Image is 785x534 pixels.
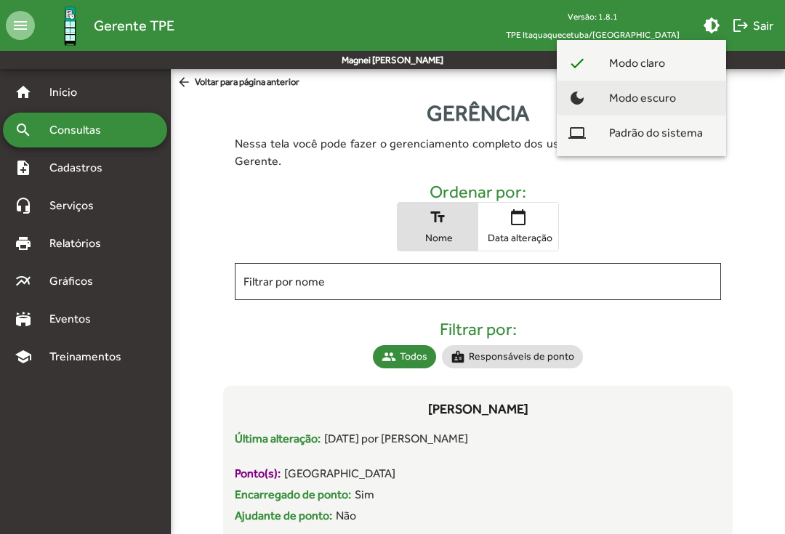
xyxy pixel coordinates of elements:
[568,124,586,142] mat-icon: computer
[597,116,714,150] span: Padrão do sistema
[597,81,688,116] span: Modo escuro
[568,54,586,72] mat-icon: check
[597,46,677,81] span: Modo claro
[568,89,586,107] mat-icon: dark_mode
